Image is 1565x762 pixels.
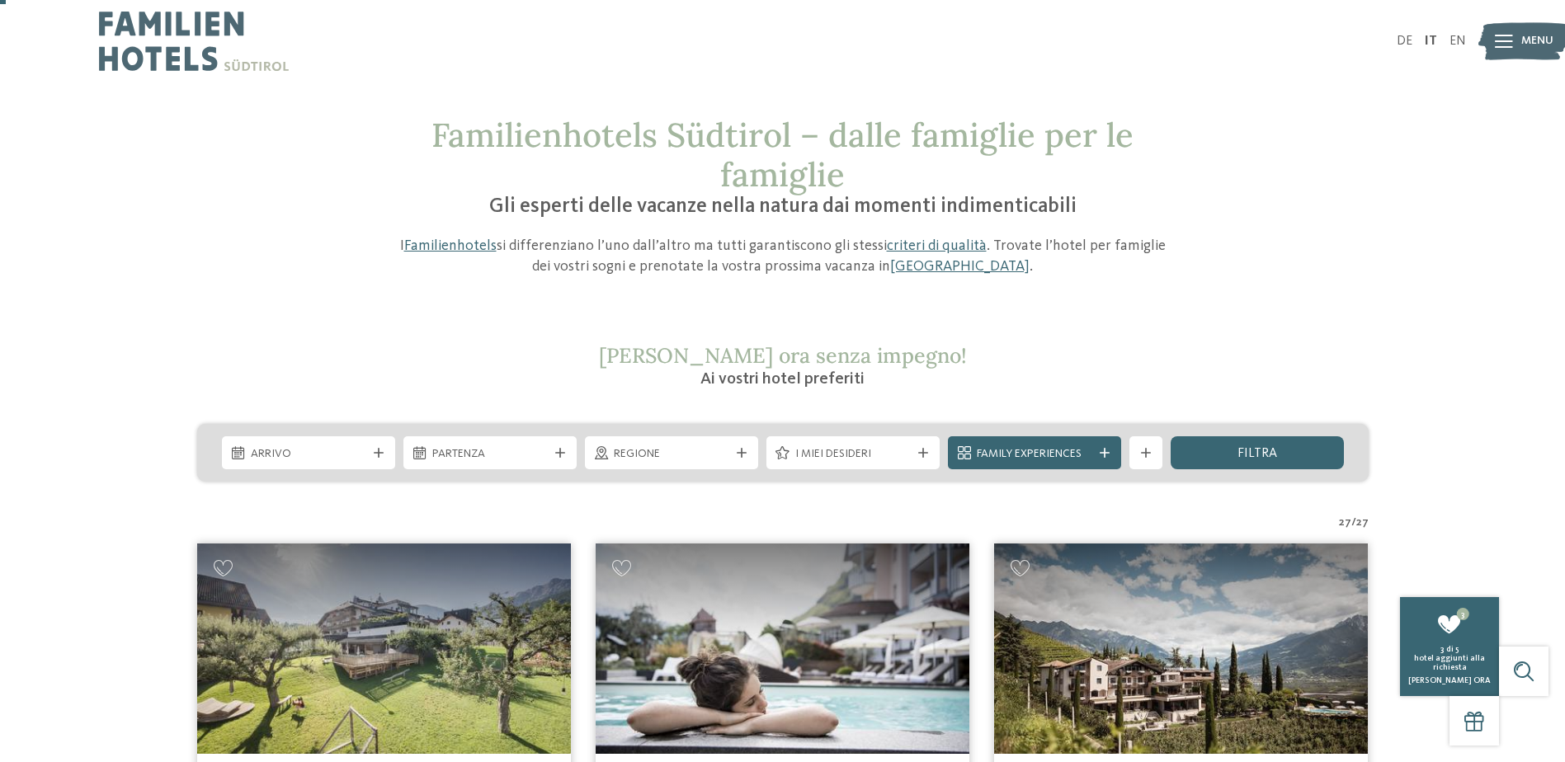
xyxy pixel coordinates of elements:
img: Cercate un hotel per famiglie? Qui troverete solo i migliori! [197,543,571,754]
img: Cercate un hotel per famiglie? Qui troverete solo i migliori! [994,543,1368,754]
span: filtra [1237,447,1277,460]
span: Menu [1521,33,1553,49]
span: Partenza [432,446,548,463]
span: / [1351,515,1356,531]
p: I si differenziano l’uno dall’altro ma tutti garantiscono gli stessi . Trovate l’hotel per famigl... [391,236,1175,277]
span: Gli esperti delle vacanze nella natura dai momenti indimenticabili [489,196,1077,217]
span: Regione [614,446,729,463]
span: 27 [1339,515,1351,531]
a: [GEOGRAPHIC_DATA] [890,259,1030,274]
span: 3 [1457,608,1469,620]
a: EN [1450,35,1466,48]
a: DE [1397,35,1412,48]
span: 27 [1356,515,1369,531]
span: [PERSON_NAME] ora senza impegno! [599,342,967,369]
span: Arrivo [251,446,366,463]
span: I miei desideri [795,446,911,463]
a: 3 3 di 5 hotel aggiunti alla richiesta [PERSON_NAME] ora [1400,597,1499,696]
a: criteri di qualità [887,238,987,253]
img: Cercate un hotel per famiglie? Qui troverete solo i migliori! [596,543,969,754]
span: hotel aggiunti alla richiesta [1414,654,1485,671]
span: Ai vostri hotel preferiti [700,371,865,388]
span: di [1446,645,1454,653]
span: Familienhotels Südtirol – dalle famiglie per le famiglie [431,114,1134,195]
span: Family Experiences [977,446,1092,463]
span: [PERSON_NAME] ora [1408,676,1491,684]
span: 3 [1440,645,1445,653]
a: Familienhotels [404,238,497,253]
span: 5 [1455,645,1459,653]
a: IT [1425,35,1437,48]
